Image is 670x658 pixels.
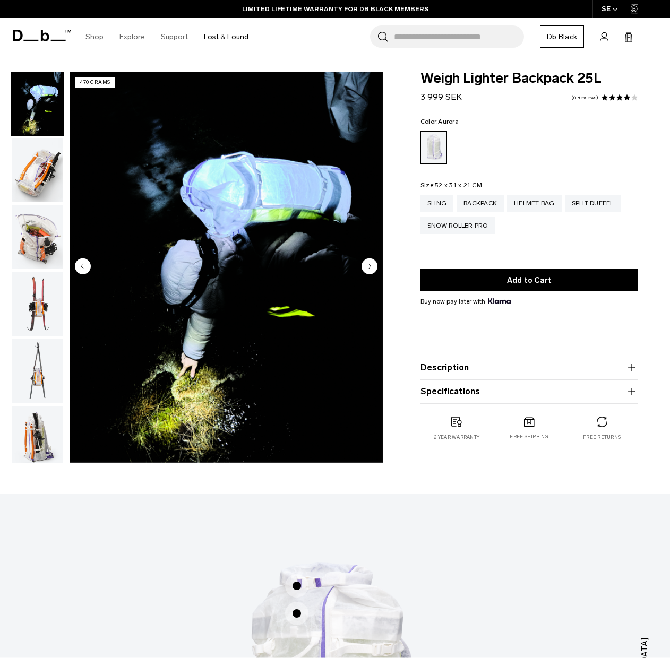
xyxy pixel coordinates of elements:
[420,269,638,291] button: Add to Cart
[565,195,621,212] a: Split Duffel
[420,385,638,398] button: Specifications
[420,72,638,85] span: Weigh Lighter Backpack 25L
[457,195,504,212] a: Backpack
[70,72,383,463] li: 7 / 18
[12,205,63,269] img: Weigh_Lighter_Backpack_25L_7.png
[420,131,447,164] a: Aurora
[119,18,145,56] a: Explore
[78,18,256,56] nav: Main Navigation
[420,217,495,234] a: Snow Roller Pro
[11,405,64,470] button: Weigh_Lighter_Backpack_25L_10.png
[435,181,482,189] span: 52 x 31 x 21 CM
[362,258,377,276] button: Next slide
[420,92,462,102] span: 3 999 SEK
[571,95,598,100] a: 6 reviews
[11,205,64,270] button: Weigh_Lighter_Backpack_25L_7.png
[70,72,383,463] img: Weigh Lighter Backpack 25L Aurora
[85,18,104,56] a: Shop
[11,339,64,403] button: Weigh_Lighter_Backpack_25L_9.png
[11,272,64,336] button: Weigh_Lighter_Backpack_25L_8.png
[438,118,459,125] span: Aurora
[12,406,63,470] img: Weigh_Lighter_Backpack_25L_10.png
[12,339,63,403] img: Weigh_Lighter_Backpack_25L_9.png
[12,272,63,336] img: Weigh_Lighter_Backpack_25L_8.png
[12,138,63,202] img: Weigh_Lighter_Backpack_25L_6.png
[12,72,63,136] img: Weigh Lighter Backpack 25L Aurora
[507,195,562,212] a: Helmet Bag
[420,297,511,306] span: Buy now pay later with
[11,72,64,136] button: Weigh Lighter Backpack 25L Aurora
[161,18,188,56] a: Support
[75,77,115,88] p: 470 grams
[11,138,64,203] button: Weigh_Lighter_Backpack_25L_6.png
[242,4,428,14] a: LIMITED LIFETIME WARRANTY FOR DB BLACK MEMBERS
[488,298,511,304] img: {"height" => 20, "alt" => "Klarna"}
[540,25,584,48] a: Db Black
[583,434,621,441] p: Free returns
[420,361,638,374] button: Description
[510,433,548,440] p: Free shipping
[420,182,482,188] legend: Size:
[75,258,91,276] button: Previous slide
[434,434,479,441] p: 2 year warranty
[204,18,248,56] a: Lost & Found
[420,195,453,212] a: Sling
[420,118,459,125] legend: Color:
